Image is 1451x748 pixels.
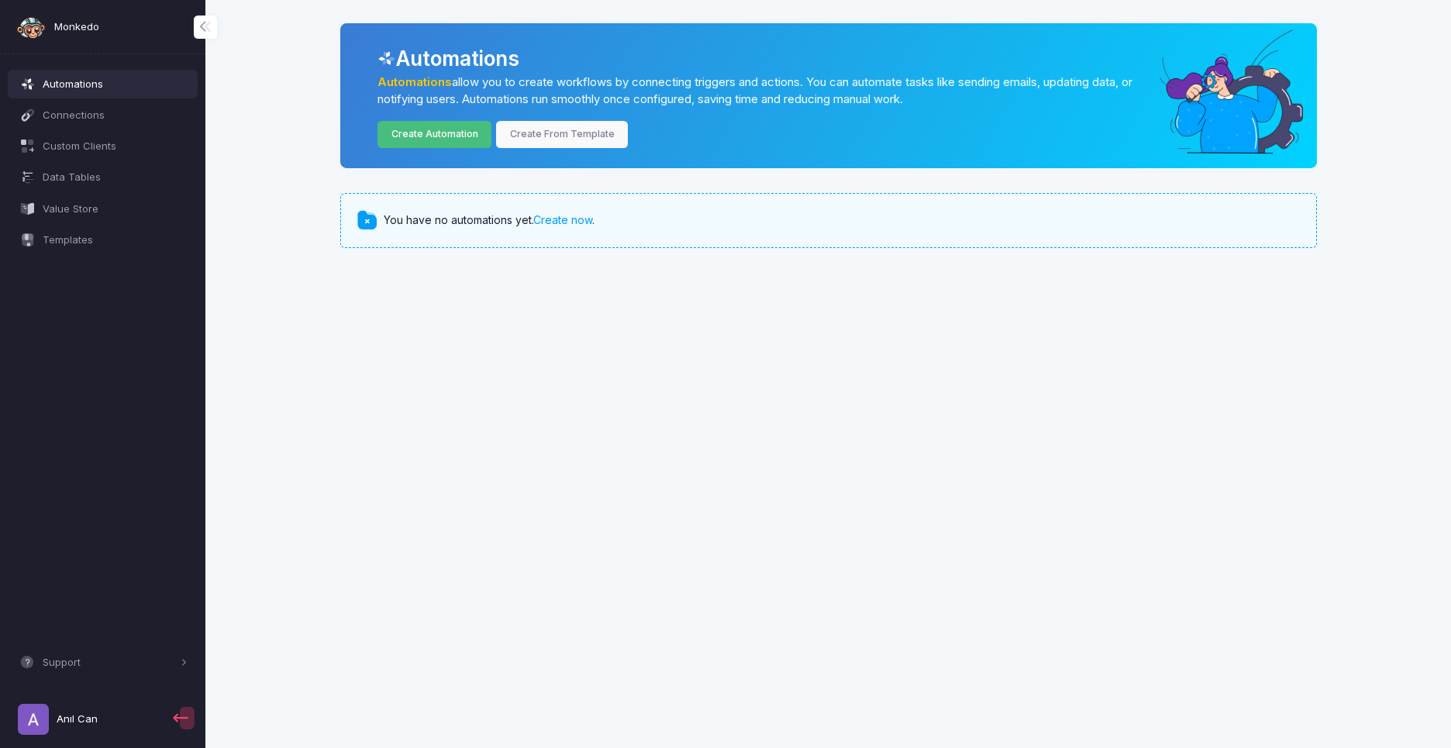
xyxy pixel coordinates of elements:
[8,164,198,191] a: Data Tables
[16,12,47,43] img: monkedo-logo-dark.png
[16,12,99,43] a: Monkedo
[384,212,595,229] span: You have no automations yet. .
[57,712,98,727] span: Anıl Can
[8,195,198,222] a: Value Store
[8,70,198,98] a: Automations
[43,108,188,123] span: Connections
[43,655,177,670] span: Support
[377,121,491,148] a: Create Automation
[8,226,198,253] a: Templates
[43,77,188,92] span: Automations
[496,121,628,148] a: Create From Template
[377,74,1154,109] p: allow you to create workflows by connecting triggers and actions. You can automate tasks like sen...
[54,19,99,35] span: Monkedo
[43,202,188,217] span: Value Store
[43,233,188,248] span: Templates
[8,101,198,129] a: Connections
[18,704,49,735] img: profile
[43,170,188,185] span: Data Tables
[8,649,198,677] button: Support
[533,213,592,226] a: Create now
[377,75,452,89] a: Automations
[8,133,198,160] a: Custom Clients
[43,139,188,154] span: Custom Clients
[377,43,1294,74] div: Automations
[8,698,170,742] a: Anıl Can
